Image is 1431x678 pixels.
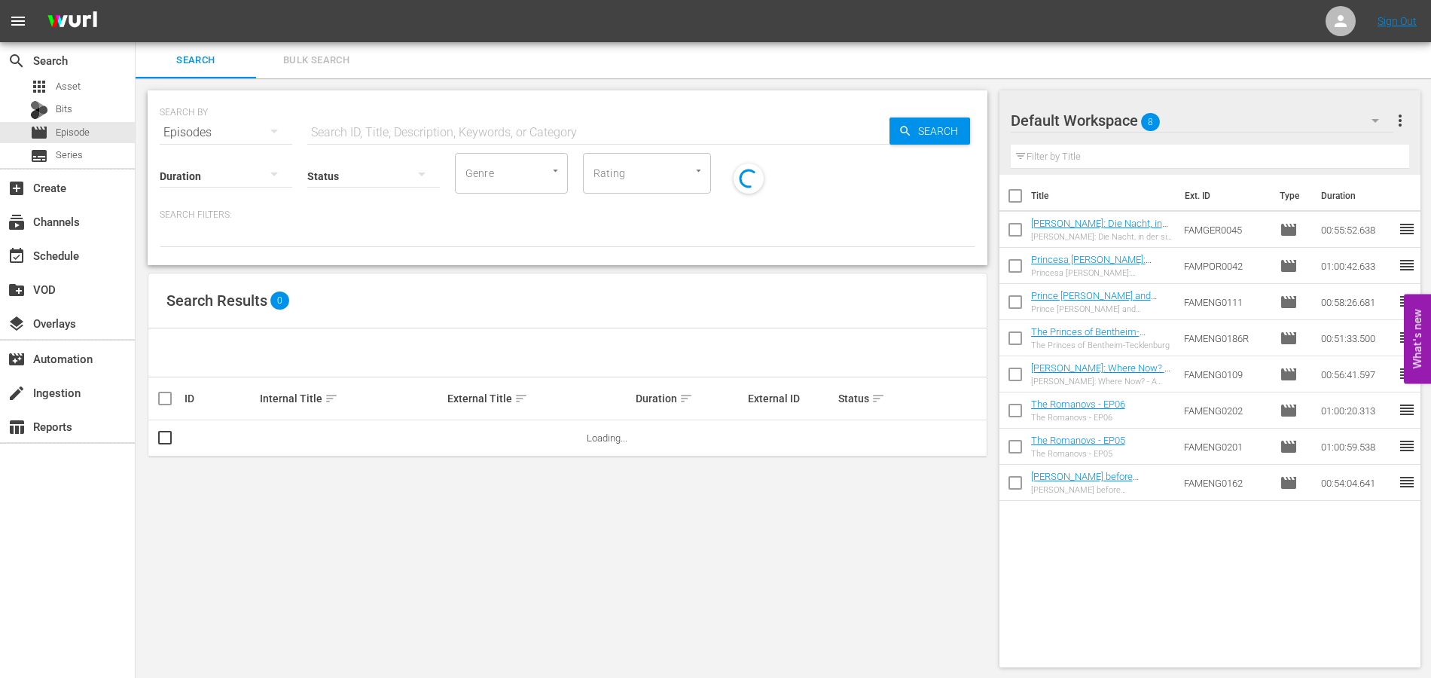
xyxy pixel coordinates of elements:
[691,163,706,178] button: Open
[1315,284,1398,320] td: 00:58:26.681
[1141,106,1160,138] span: 8
[1280,293,1298,311] span: Episode
[1391,102,1409,139] button: more_vert
[56,79,81,94] span: Asset
[1391,111,1409,130] span: more_vert
[1031,377,1173,386] div: [PERSON_NAME]: Where Now? - A Woman Alone
[1315,320,1398,356] td: 00:51:33.500
[1315,356,1398,392] td: 00:56:41.597
[447,389,630,408] div: External Title
[1178,320,1274,356] td: FAMENG0186R
[1280,438,1298,456] span: Episode
[8,350,26,368] span: Automation
[1280,221,1298,239] span: Episode
[1312,175,1402,217] th: Duration
[56,125,90,140] span: Episode
[748,392,834,405] div: External ID
[166,292,267,310] span: Search Results
[1178,356,1274,392] td: FAMENG0109
[160,111,292,154] div: Episodes
[1031,399,1125,410] a: The Romanovs - EP06
[1031,254,1162,299] a: Princesa [PERSON_NAME]: [PERSON_NAME] Vida Após a Morte ([PERSON_NAME]: A Life After Death)
[1398,220,1416,238] span: reorder
[1011,99,1394,142] div: Default Workspace
[1315,392,1398,429] td: 01:00:20.313
[1398,473,1416,491] span: reorder
[636,389,744,408] div: Duration
[587,432,627,444] span: Loading...
[30,147,48,165] span: Series
[1280,402,1298,420] span: Episode
[1031,435,1125,446] a: The Romanovs - EP05
[1315,465,1398,501] td: 00:54:04.641
[1031,304,1173,314] div: Prince [PERSON_NAME] and [PERSON_NAME]: The Next Royal Generation
[889,118,970,145] button: Search
[1031,175,1176,217] th: Title
[9,12,27,30] span: menu
[56,102,72,117] span: Bits
[8,247,26,265] span: Schedule
[8,213,26,231] span: Channels
[1404,295,1431,384] button: Open Feedback Widget
[1178,429,1274,465] td: FAMENG0201
[1031,268,1173,278] div: Princesa [PERSON_NAME]: [PERSON_NAME] Vida Após a Morte
[8,418,26,436] span: Reports
[1398,292,1416,310] span: reorder
[1031,341,1173,350] div: The Princes of Bentheim-Tecklenburg
[1280,365,1298,383] span: Episode
[1378,15,1417,27] a: Sign Out
[1176,175,1271,217] th: Ext. ID
[1031,471,1157,505] a: [PERSON_NAME] before [PERSON_NAME] (Before they were Royals)
[912,118,970,145] span: Search
[1280,474,1298,492] span: Episode
[1280,257,1298,275] span: Episode
[1315,429,1398,465] td: 01:00:59.538
[270,292,289,310] span: 0
[1398,328,1416,347] span: reorder
[1280,329,1298,347] span: Episode
[1178,284,1274,320] td: FAMENG0111
[679,392,693,405] span: sort
[1178,212,1274,248] td: FAMGER0045
[30,101,48,119] div: Bits
[145,52,247,69] span: Search
[1398,256,1416,274] span: reorder
[1031,218,1168,252] a: [PERSON_NAME]: Die Nacht, in der sie starb ([PERSON_NAME] - The Night She Died)
[30,78,48,96] span: Asset
[160,209,975,221] p: Search Filters:
[1031,362,1170,385] a: [PERSON_NAME]: Where Now? - A Woman Alone
[1315,212,1398,248] td: 00:55:52.638
[8,315,26,333] span: Overlays
[8,179,26,197] span: Create
[1031,449,1125,459] div: The Romanovs - EP05
[1031,290,1172,324] a: Prince [PERSON_NAME] and [PERSON_NAME]: The Next Royal Generation
[1315,248,1398,284] td: 01:00:42.633
[8,384,26,402] span: Ingestion
[548,163,563,178] button: Open
[1398,437,1416,455] span: reorder
[260,389,443,408] div: Internal Title
[871,392,885,405] span: sort
[36,4,108,39] img: ans4CAIJ8jUAAAAAAAAAAAAAAAAAAAAAAAAgQb4GAAAAAAAAAAAAAAAAAAAAAAAAJMjXAAAAAAAAAAAAAAAAAAAAAAAAgAT5G...
[1031,326,1168,371] a: The Princes of Bentheim-Tecklenburg (Dynastien in NRW-Die Fürsten zu Bentheim-Tecklenburg)
[1398,365,1416,383] span: reorder
[8,52,26,70] span: Search
[265,52,368,69] span: Bulk Search
[30,124,48,142] span: Episode
[1178,392,1274,429] td: FAMENG0202
[1031,485,1173,495] div: [PERSON_NAME] before [PERSON_NAME] (Before they were Royals)
[1178,248,1274,284] td: FAMPOR0042
[325,392,338,405] span: sort
[1398,401,1416,419] span: reorder
[1031,232,1173,242] div: [PERSON_NAME]: Die Nacht, in der sie starb
[1031,413,1125,423] div: The Romanovs - EP06
[838,389,909,408] div: Status
[8,281,26,299] span: VOD
[514,392,528,405] span: sort
[185,392,255,405] div: ID
[56,148,83,163] span: Series
[1271,175,1312,217] th: Type
[1178,465,1274,501] td: FAMENG0162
